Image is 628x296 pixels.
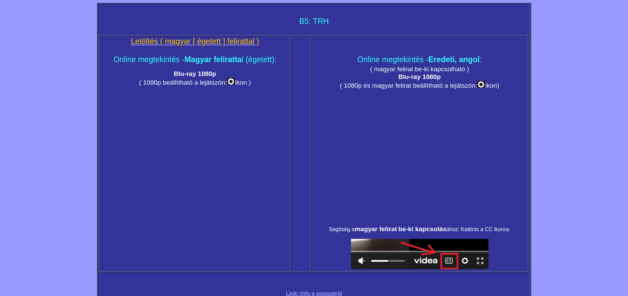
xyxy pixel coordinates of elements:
[497,82,499,89] big: )
[329,226,460,232] span: Segítség a ához:
[139,79,251,86] big: ( 1080p beállítható a lejátszón: ikon )
[355,225,397,232] big: magyar felirat
[428,55,479,64] span: Eredeti, angol
[299,17,329,26] span: B5: TRH
[398,225,446,232] span: be-ki kapcsolás
[340,82,475,89] big: ( 1080p és magyar felirat beállítható a lejátszón
[357,55,482,64] span: Online megtekintés - :
[461,226,509,232] span: Kattints a CC ikonra
[475,82,497,89] big: : ikon
[312,89,527,270] div: :
[370,66,469,73] small: ( magyar felirat be-ki kapcsolható )
[174,70,216,77] span: Blu-ray 1080p
[398,73,441,80] span: Blu-ray 1080p
[131,37,259,46] a: Letöltés ( magyar [ égetett ] felirattal )
[113,55,276,64] span: Online megtekintés - l (égetett):
[185,55,242,64] span: Magyar feliratta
